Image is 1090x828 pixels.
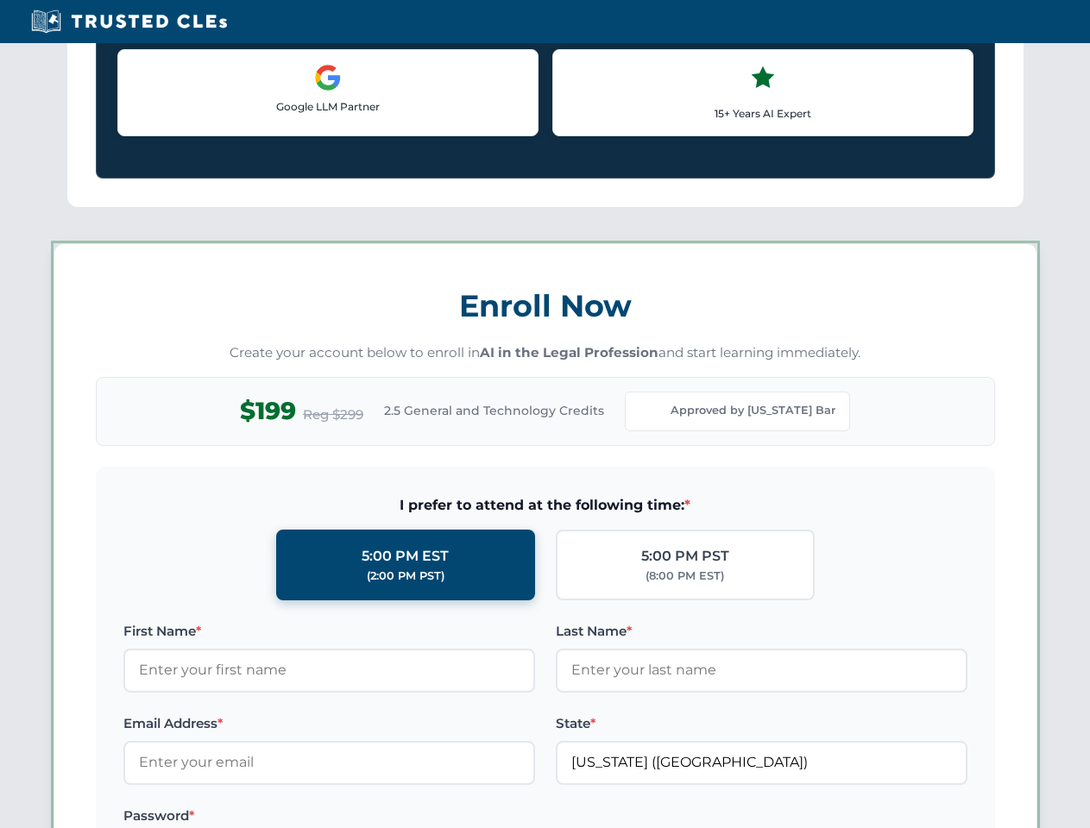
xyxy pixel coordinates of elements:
[556,741,967,784] input: Florida (FL)
[556,713,967,734] label: State
[314,64,342,91] img: Google
[556,649,967,692] input: Enter your last name
[123,741,535,784] input: Enter your email
[367,568,444,585] div: (2:00 PM PST)
[26,9,232,34] img: Trusted CLEs
[123,713,535,734] label: Email Address
[384,401,604,420] span: 2.5 General and Technology Credits
[123,494,967,517] span: I prefer to attend at the following time:
[123,806,535,826] label: Password
[362,545,449,568] div: 5:00 PM EST
[96,343,995,363] p: Create your account below to enroll in and start learning immediately.
[567,105,959,122] p: 15+ Years AI Expert
[556,621,967,642] label: Last Name
[646,568,724,585] div: (8:00 PM EST)
[671,402,835,419] span: Approved by [US_STATE] Bar
[132,98,524,115] p: Google LLM Partner
[480,344,658,361] strong: AI in the Legal Profession
[641,545,729,568] div: 5:00 PM PST
[240,392,296,430] span: $199
[303,405,363,425] span: Reg $299
[123,649,535,692] input: Enter your first name
[123,621,535,642] label: First Name
[640,399,664,423] img: Florida Bar
[96,279,995,333] h3: Enroll Now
